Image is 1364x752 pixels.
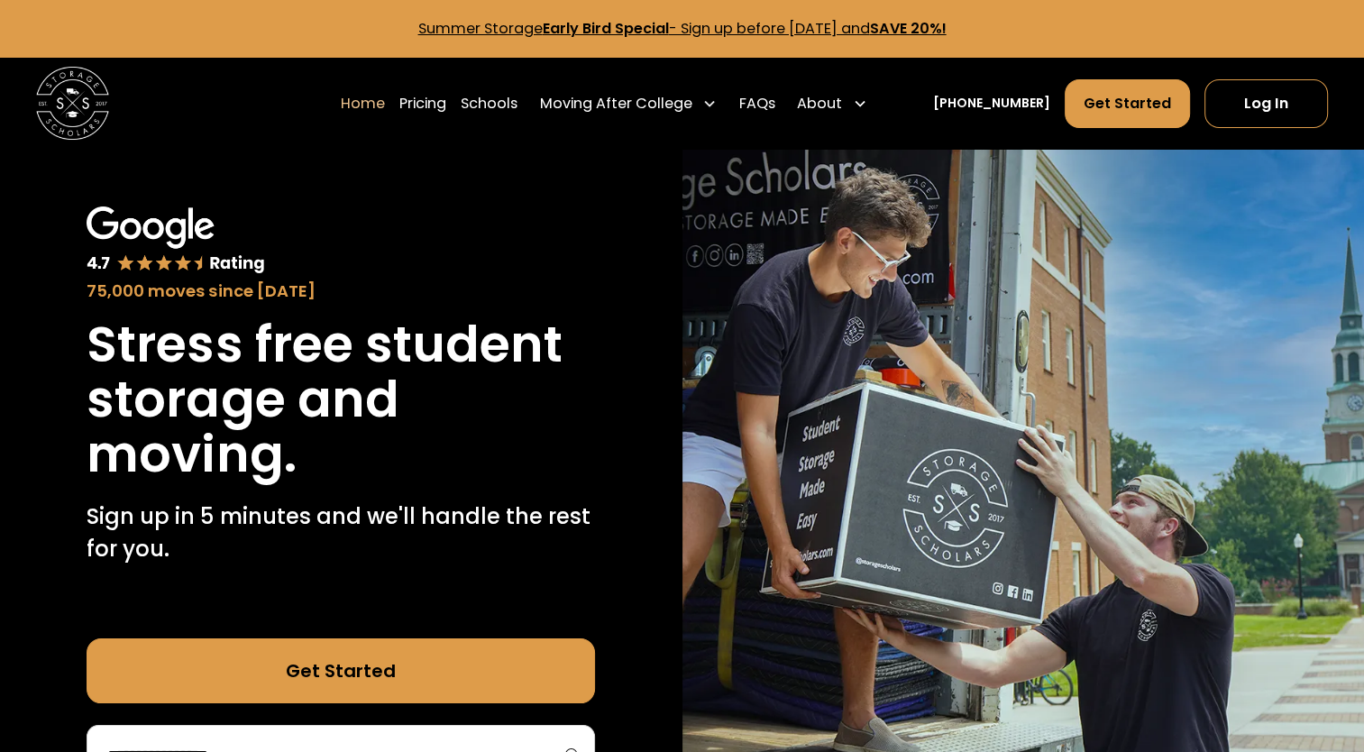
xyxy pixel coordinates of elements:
[418,18,947,39] a: Summer StorageEarly Bird Special- Sign up before [DATE] andSAVE 20%!
[532,78,724,129] div: Moving After College
[36,67,109,140] img: Storage Scholars main logo
[932,94,1049,113] a: [PHONE_NUMBER]
[1065,79,1190,128] a: Get Started
[399,78,446,129] a: Pricing
[341,78,385,129] a: Home
[1204,79,1328,128] a: Log In
[539,93,691,115] div: Moving After College
[87,500,595,565] p: Sign up in 5 minutes and we'll handle the rest for you.
[797,93,842,115] div: About
[543,18,669,39] strong: Early Bird Special
[739,78,775,129] a: FAQs
[870,18,947,39] strong: SAVE 20%!
[87,206,264,274] img: Google 4.7 star rating
[87,638,595,703] a: Get Started
[87,279,595,303] div: 75,000 moves since [DATE]
[461,78,517,129] a: Schools
[87,317,595,482] h1: Stress free student storage and moving.
[790,78,874,129] div: About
